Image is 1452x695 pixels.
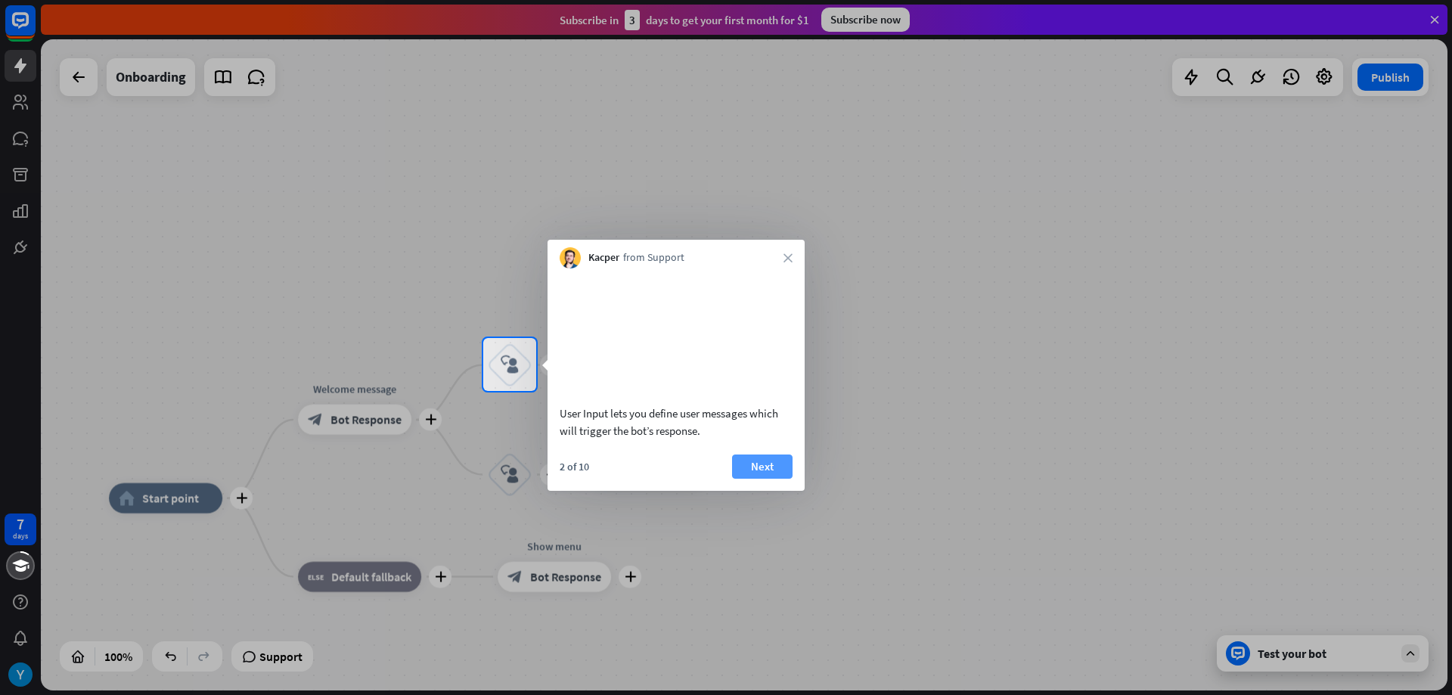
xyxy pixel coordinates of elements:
i: close [783,253,793,262]
span: from Support [623,250,684,265]
div: 2 of 10 [560,460,589,473]
i: block_user_input [501,355,519,374]
button: Open LiveChat chat widget [12,6,57,51]
button: Next [732,455,793,479]
span: Kacper [588,250,619,265]
div: User Input lets you define user messages which will trigger the bot’s response. [560,405,793,439]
